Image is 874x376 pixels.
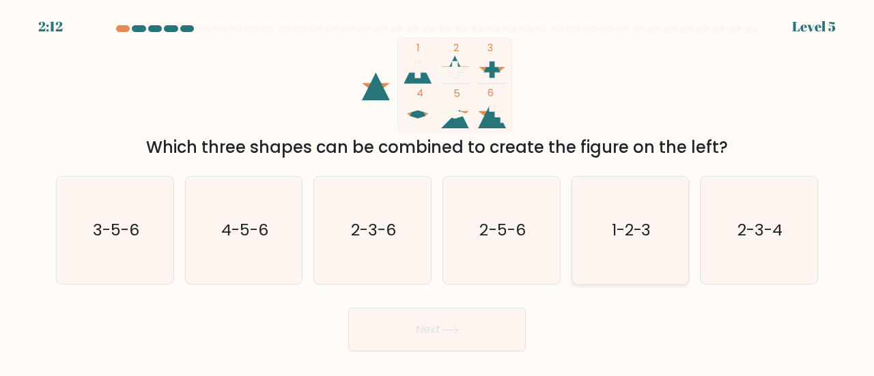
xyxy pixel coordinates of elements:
[792,16,836,37] div: Level 5
[93,218,139,241] text: 3-5-6
[64,135,810,160] div: Which three shapes can be combined to create the figure on the left?
[417,41,419,55] tspan: 1
[612,218,651,241] text: 1-2-3
[479,218,525,241] text: 2-5-6
[348,308,526,351] button: Next
[38,16,63,37] div: 2:12
[488,41,493,55] tspan: 3
[453,41,459,55] tspan: 2
[737,218,783,241] text: 2-3-4
[221,218,268,241] text: 4-5-6
[488,86,494,100] tspan: 6
[417,86,423,100] tspan: 4
[351,218,396,241] text: 2-3-6
[453,87,460,100] tspan: 5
